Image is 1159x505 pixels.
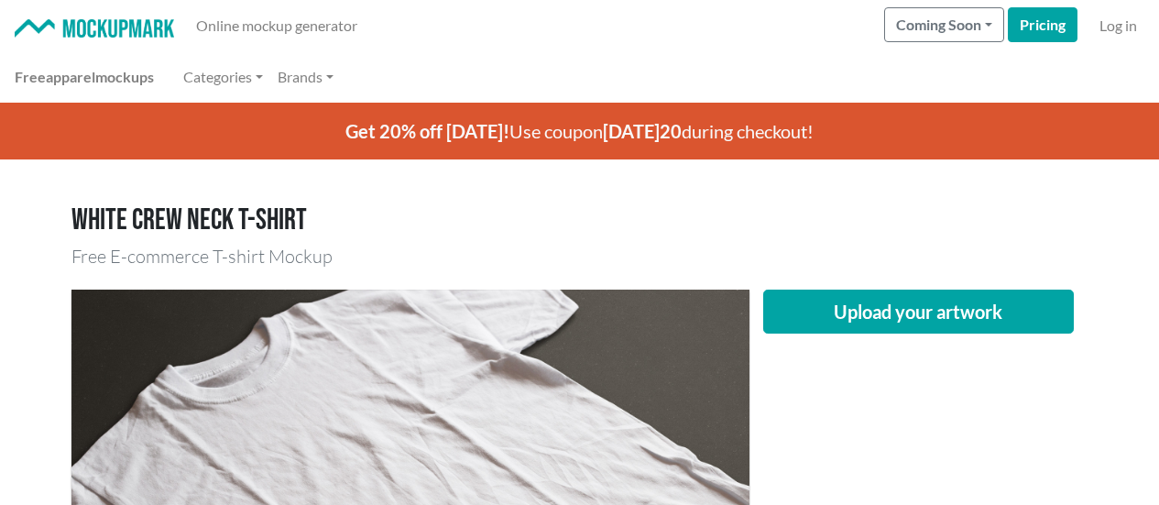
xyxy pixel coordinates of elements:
p: Use coupon during checkout! [71,103,1088,159]
img: Mockup Mark [15,19,174,38]
span: Get 20% off [DATE]! [345,120,509,142]
a: Log in [1092,7,1144,44]
a: Pricing [1008,7,1077,42]
span: apparel [46,68,95,85]
button: Upload your artwork [763,290,1075,334]
a: Brands [270,59,341,95]
a: Online mockup generator [189,7,365,44]
span: [DATE]20 [603,120,682,142]
button: Coming Soon [884,7,1004,42]
h1: White crew neck T-shirt [71,203,1088,238]
a: Categories [176,59,270,95]
a: Freeapparelmockups [7,59,161,95]
h3: Free E-commerce T-shirt Mockup [71,246,1088,268]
